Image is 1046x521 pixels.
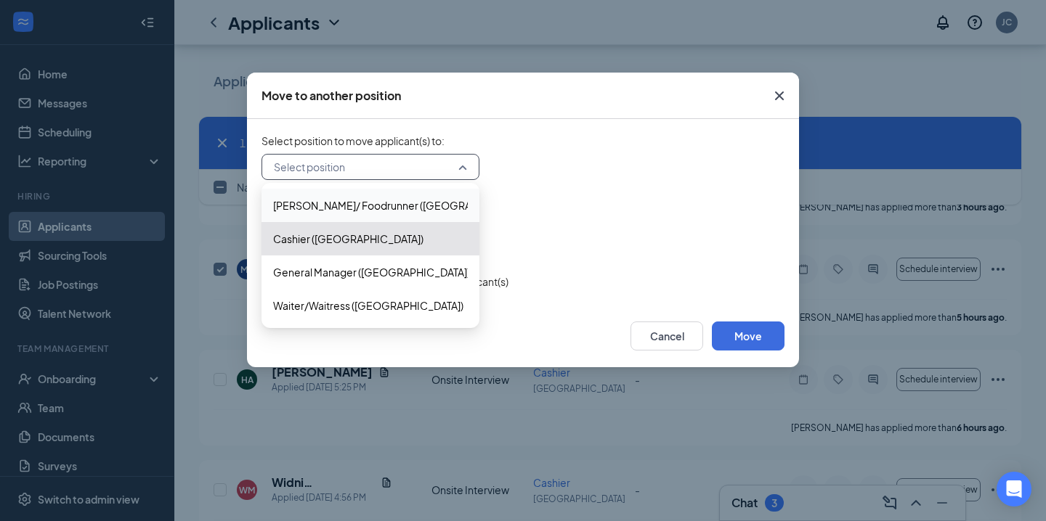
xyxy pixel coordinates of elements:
button: Cancel [631,321,703,350]
button: Close [760,73,799,119]
span: Select position to move applicant(s) to : [261,134,784,148]
div: Move to another position [261,88,401,104]
span: Select stage to move applicant(s) to : [261,203,784,218]
span: [PERSON_NAME]/ Foodrunner ([GEOGRAPHIC_DATA]) [273,197,532,213]
span: Waiter/Waitress ([GEOGRAPHIC_DATA]) [273,298,463,313]
span: Cashier ([GEOGRAPHIC_DATA]) [273,231,423,247]
svg: Cross [771,87,788,104]
div: Open Intercom Messenger [997,472,1031,506]
span: General Manager ([GEOGRAPHIC_DATA]) [273,264,470,280]
button: Move [712,321,784,350]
